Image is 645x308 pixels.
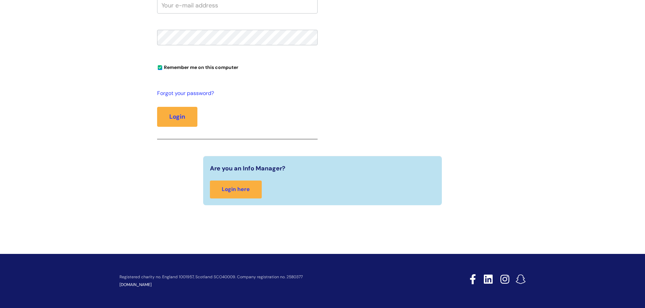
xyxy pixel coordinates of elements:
[157,107,197,126] button: Login
[210,163,285,174] span: Are you an Info Manager?
[158,66,162,70] input: Remember me on this computer
[210,181,262,198] a: Login here
[120,282,152,287] a: [DOMAIN_NAME]
[157,89,314,98] a: Forgot your password?
[157,63,238,70] label: Remember me on this computer
[157,62,318,72] div: You can uncheck this option if you're logging in from a shared device
[120,275,422,279] p: Registered charity no. England 1001957, Scotland SCO40009. Company registration no. 2580377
